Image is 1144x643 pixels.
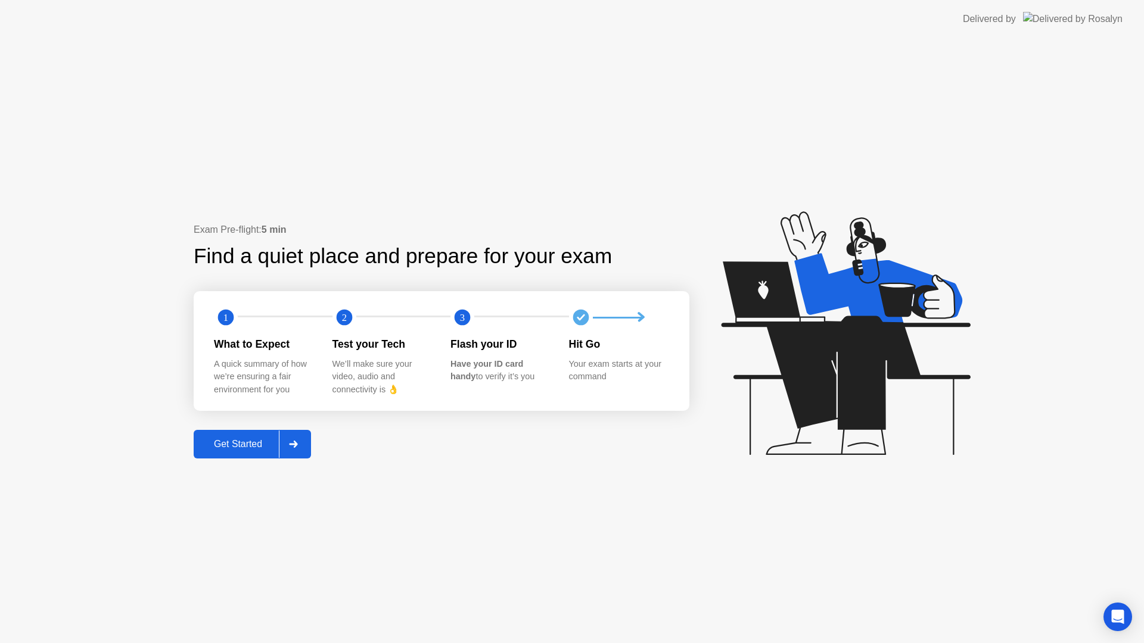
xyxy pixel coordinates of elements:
div: Exam Pre-flight: [194,223,689,237]
div: Open Intercom Messenger [1103,603,1132,631]
div: Hit Go [569,336,669,352]
b: Have your ID card handy [450,359,523,382]
div: Flash your ID [450,336,550,352]
div: to verify it’s you [450,358,550,383]
div: Get Started [197,439,279,450]
div: Delivered by [963,12,1016,26]
div: What to Expect [214,336,313,352]
div: We’ll make sure your video, audio and connectivity is 👌 [332,358,432,397]
img: Delivered by Rosalyn [1023,12,1123,26]
text: 3 [460,312,465,323]
div: Test your Tech [332,336,432,352]
div: A quick summary of how we’re ensuring a fair environment for you [214,358,313,397]
button: Get Started [194,430,311,458]
b: 5 min [262,224,287,235]
text: 2 [341,312,346,323]
div: Your exam starts at your command [569,358,669,383]
text: 1 [223,312,228,323]
div: Find a quiet place and prepare for your exam [194,241,614,272]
